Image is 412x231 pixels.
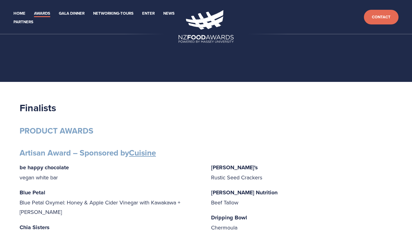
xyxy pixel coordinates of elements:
[129,147,156,159] a: Cuisine
[20,189,45,196] strong: Blue Petal
[211,214,247,222] strong: Dripping Bowl
[20,101,56,115] strong: Finalists
[211,163,393,182] p: Rustic Seed Crackers
[20,147,156,159] strong: Artisan Award – Sponsored by
[20,125,93,137] strong: PRODUCT AWARDS
[20,163,201,182] p: vegan white bar
[364,10,399,25] a: Contact
[211,189,278,196] strong: [PERSON_NAME] Nutrition
[13,10,25,17] a: Home
[93,10,134,17] a: Networking-Tours
[20,163,69,171] strong: be happy chocolate
[142,10,155,17] a: Enter
[20,188,201,217] p: Blue Petal Oxymel: Honey & Apple Cider Vinegar with Kawakawa + [PERSON_NAME]
[13,19,33,26] a: Partners
[34,10,50,17] a: Awards
[211,163,258,171] strong: [PERSON_NAME]'s
[59,10,85,17] a: Gala Dinner
[163,10,175,17] a: News
[211,188,393,207] p: Beef Tallow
